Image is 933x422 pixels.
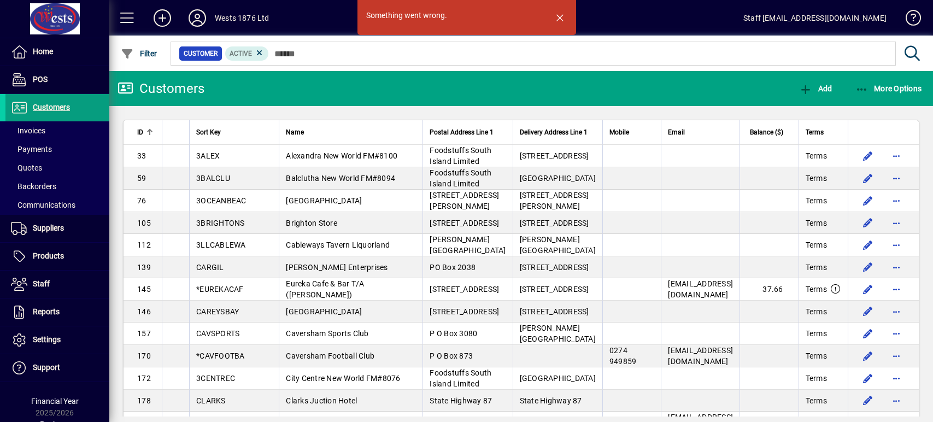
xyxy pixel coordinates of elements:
[430,126,494,138] span: Postal Address Line 1
[33,224,64,232] span: Suppliers
[196,241,246,249] span: 3LLCABLEWA
[888,325,905,342] button: More options
[430,351,473,360] span: P O Box 873
[286,174,395,183] span: Balclutha New World FM#8094
[137,307,151,316] span: 146
[137,285,151,294] span: 145
[859,169,877,187] button: Edit
[520,126,588,138] span: Delivery Address Line 1
[520,174,596,183] span: [GEOGRAPHIC_DATA]
[668,126,685,138] span: Email
[853,79,925,98] button: More Options
[225,46,269,61] mat-chip: Activation Status: Active
[137,219,151,227] span: 105
[897,2,919,38] a: Knowledge Base
[286,329,368,338] span: Caversham Sports Club
[888,280,905,298] button: More options
[859,370,877,387] button: Edit
[888,147,905,165] button: More options
[430,263,476,272] span: PO Box 2038
[5,38,109,66] a: Home
[859,259,877,276] button: Edit
[668,279,733,299] span: [EMAIL_ADDRESS][DOMAIN_NAME]
[520,235,596,255] span: [PERSON_NAME][GEOGRAPHIC_DATA]
[286,263,388,272] span: [PERSON_NAME] Enterprises
[806,126,824,138] span: Terms
[430,285,499,294] span: [STREET_ADDRESS]
[520,374,596,383] span: [GEOGRAPHIC_DATA]
[286,126,304,138] span: Name
[33,279,50,288] span: Staff
[430,168,491,188] span: Foodstuffs South Island Limited
[859,214,877,232] button: Edit
[520,285,589,294] span: [STREET_ADDRESS]
[137,174,146,183] span: 59
[286,279,364,299] span: Eureka Cafe & Bar T/A ([PERSON_NAME])
[859,147,877,165] button: Edit
[196,196,247,205] span: 3OCEANBEAC
[888,303,905,320] button: More options
[5,66,109,93] a: POS
[5,326,109,354] a: Settings
[137,263,151,272] span: 139
[230,50,252,57] span: Active
[286,374,400,383] span: City Centre New World FM#8076
[145,8,180,28] button: Add
[33,47,53,56] span: Home
[137,241,151,249] span: 112
[215,9,269,27] div: Wests 1876 Ltd
[609,126,629,138] span: Mobile
[196,285,244,294] span: *EUREKACAF
[806,284,827,295] span: Terms
[196,263,224,272] span: CARGIL
[196,351,245,360] span: *CAVFOOTBA
[430,368,491,388] span: Foodstuffs South Island Limited
[796,79,835,98] button: Add
[286,307,362,316] span: [GEOGRAPHIC_DATA]
[430,235,506,255] span: [PERSON_NAME][GEOGRAPHIC_DATA]
[855,84,922,93] span: More Options
[888,214,905,232] button: More options
[137,126,155,138] div: ID
[118,44,160,63] button: Filter
[196,174,230,183] span: 3BALCLU
[5,298,109,326] a: Reports
[11,163,42,172] span: Quotes
[609,126,655,138] div: Mobile
[5,271,109,298] a: Staff
[888,347,905,365] button: More options
[609,346,637,366] span: 0274 949859
[137,374,151,383] span: 172
[806,218,827,228] span: Terms
[137,196,146,205] span: 76
[286,196,362,205] span: [GEOGRAPHIC_DATA]
[668,346,733,366] span: [EMAIL_ADDRESS][DOMAIN_NAME]
[196,396,226,405] span: CLARKS
[888,259,905,276] button: More options
[520,263,589,272] span: [STREET_ADDRESS]
[33,307,60,316] span: Reports
[121,49,157,58] span: Filter
[11,182,56,191] span: Backorders
[520,396,582,405] span: State Highway 87
[750,126,783,138] span: Balance ($)
[11,126,45,135] span: Invoices
[5,121,109,140] a: Invoices
[747,126,793,138] div: Balance ($)
[668,126,733,138] div: Email
[180,8,215,28] button: Profile
[137,126,143,138] span: ID
[520,151,589,160] span: [STREET_ADDRESS]
[286,396,357,405] span: Clarks Juction Hotel
[743,9,887,27] div: Staff [EMAIL_ADDRESS][DOMAIN_NAME]
[859,303,877,320] button: Edit
[196,374,235,383] span: 3CENTREC
[430,219,499,227] span: [STREET_ADDRESS]
[118,80,204,97] div: Customers
[184,48,218,59] span: Customer
[5,177,109,196] a: Backorders
[859,325,877,342] button: Edit
[33,363,60,372] span: Support
[137,151,146,160] span: 33
[806,328,827,339] span: Terms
